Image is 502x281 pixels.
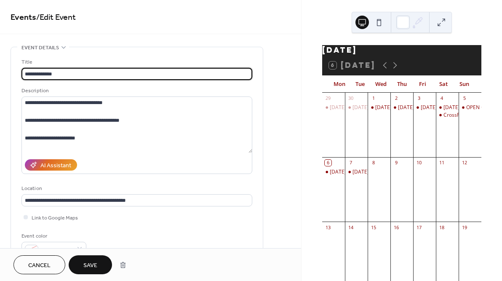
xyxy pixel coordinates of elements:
[412,76,433,93] div: Fri
[21,43,59,52] span: Event details
[21,58,251,67] div: Title
[347,160,354,166] div: 7
[13,255,65,274] button: Cancel
[398,104,414,111] div: [DATE]
[330,169,346,176] div: [DATE]
[461,95,467,102] div: 5
[325,95,331,102] div: 29
[322,104,345,111] div: Monday 29 Sept
[370,95,376,102] div: 1
[83,261,97,270] span: Save
[21,232,85,241] div: Event color
[390,104,413,111] div: Thursday 2 Oct
[461,160,467,166] div: 12
[322,45,481,55] div: [DATE]
[416,160,422,166] div: 10
[370,160,376,166] div: 8
[459,104,481,111] div: OPEN GYM 9 AM
[393,160,399,166] div: 9
[329,76,350,93] div: Mon
[393,224,399,230] div: 16
[345,104,368,111] div: Tuesday 30 Sept
[352,169,369,176] div: [DATE]
[322,169,345,176] div: Monday 6 Oct
[325,160,331,166] div: 6
[40,161,71,170] div: AI Assistant
[438,160,445,166] div: 11
[11,9,36,26] a: Events
[32,214,78,222] span: Link to Google Maps
[443,104,460,111] div: [DATE]
[352,104,369,111] div: [DATE]
[69,255,112,274] button: Save
[393,95,399,102] div: 2
[416,224,422,230] div: 17
[21,86,251,95] div: Description
[371,76,391,93] div: Wed
[443,112,497,119] div: CrossFit Kids 10:30 AM
[368,104,390,111] div: Wednesday 1 Oct
[391,76,412,93] div: Thu
[21,184,251,193] div: Location
[436,112,459,119] div: CrossFit Kids 10:30 AM
[36,9,76,26] span: / Edit Event
[421,104,437,111] div: [DATE]
[350,76,371,93] div: Tue
[416,95,422,102] div: 3
[433,76,454,93] div: Sat
[438,95,445,102] div: 4
[438,224,445,230] div: 18
[28,261,51,270] span: Cancel
[330,104,346,111] div: [DATE]
[436,104,459,111] div: Saturday 4 Oct
[345,169,368,176] div: Tuesday 8 Oct
[25,159,77,171] button: AI Assistant
[461,224,467,230] div: 19
[325,224,331,230] div: 13
[454,76,475,93] div: Sun
[413,104,436,111] div: Friday 3 Oct
[347,224,354,230] div: 14
[347,95,354,102] div: 30
[370,224,376,230] div: 15
[375,104,392,111] div: [DATE]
